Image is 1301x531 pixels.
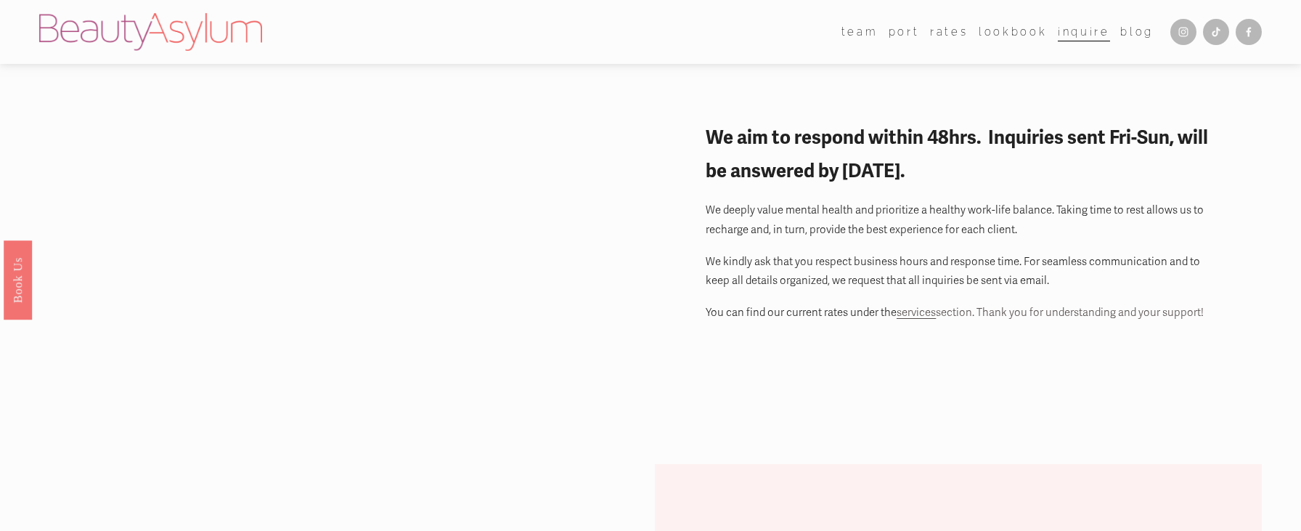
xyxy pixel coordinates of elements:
span: team [841,23,878,42]
a: Instagram [1170,19,1196,45]
p: We deeply value mental health and prioritize a healthy work-life balance. Taking time to rest all... [706,200,1210,239]
span: section. Thank you for understanding and your support! [936,306,1204,319]
a: port [889,21,920,43]
p: You can find our current rates under the [706,303,1210,323]
img: Beauty Asylum | Bridal Hair &amp; Makeup Charlotte &amp; Atlanta [39,13,262,51]
a: Inquire [1058,21,1110,43]
a: services [897,306,936,319]
a: Blog [1120,21,1154,43]
a: Book Us [4,240,32,319]
p: We kindly ask that you respect business hours and response time. For seamless communication and t... [706,252,1210,291]
a: folder dropdown [841,21,878,43]
a: Lookbook [979,21,1048,43]
a: Facebook [1236,19,1262,45]
a: Rates [930,21,968,43]
a: TikTok [1203,19,1229,45]
strong: We aim to respond within 48hrs. Inquiries sent Fri-Sun, will be answered by [DATE]. [706,126,1212,183]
